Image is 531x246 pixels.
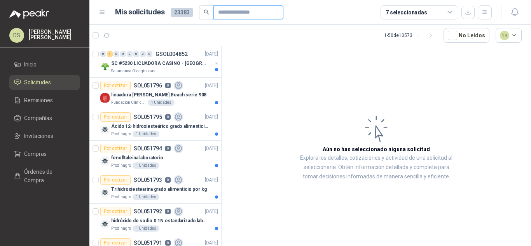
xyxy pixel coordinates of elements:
a: Por cotizarSOL0517940[DATE] Company Logofenolftaleina laboratorioProdinagro1 Unidades [89,141,221,172]
span: Solicitudes [24,78,51,87]
p: [DATE] [205,176,218,184]
a: Por cotizarSOL0517930[DATE] Company LogoTrihidroxiestearina grado alimenticio por kgProdinagro1 U... [89,172,221,204]
div: 0 [100,51,106,57]
a: Por cotizarSOL0517950[DATE] Company LogoÁcido 12-hidroxiesteárico grado alimenticio por kgProdina... [89,109,221,141]
a: Remisiones [9,93,80,108]
div: 0 [147,51,152,57]
p: Prodinagro [111,225,131,232]
a: Solicitudes [9,75,80,90]
img: Company Logo [100,156,110,166]
div: 0 [114,51,119,57]
h1: Mis solicitudes [115,7,165,18]
p: SOL051796 [134,83,162,88]
p: 0 [165,146,171,151]
span: Inicio [24,60,37,69]
div: 0 [120,51,126,57]
p: 0 [165,114,171,120]
a: Invitaciones [9,129,80,143]
div: 1 Unidades [133,194,159,200]
p: SOL051791 [134,240,162,246]
div: 1 Unidades [148,99,175,106]
span: 23383 [171,8,193,17]
p: 0 [165,240,171,246]
img: Company Logo [100,188,110,197]
div: Por cotizar [100,81,131,90]
div: 0 [127,51,133,57]
p: GSOL004852 [155,51,188,57]
img: Company Logo [100,125,110,134]
p: Salamanca Oleaginosas SAS [111,68,160,74]
a: Órdenes de Compra [9,164,80,188]
div: Por cotizar [100,112,131,122]
a: Compañías [9,111,80,126]
a: Por cotizarSOL0517960[DATE] Company Logolicuadora [PERSON_NAME] Beach serie 908Fundación Clínica ... [89,78,221,109]
p: Fundación Clínica Shaio [111,99,146,106]
div: Por cotizar [100,175,131,185]
p: 0 [165,177,171,183]
p: 0 [165,83,171,88]
a: Por cotizarSOL0517920[DATE] Company Logohidróxido de sodio 0.1N estandarizado laboratorioProdinag... [89,204,221,235]
p: [PERSON_NAME] [PERSON_NAME] [29,29,80,40]
p: licuadora [PERSON_NAME] Beach serie 908 [111,91,206,99]
div: 1 - 50 de 10573 [384,29,437,42]
span: Remisiones [24,96,53,105]
p: fenolftaleina laboratorio [111,154,163,162]
p: SOL051793 [134,177,162,183]
div: Por cotizar [100,207,131,216]
img: Company Logo [100,219,110,229]
img: Company Logo [100,93,110,103]
div: 1 [107,51,113,57]
span: Compras [24,150,47,158]
div: 1 Unidades [133,225,159,232]
p: Explora los detalles, cotizaciones y actividad de una solicitud al seleccionarla. Obtén informaci... [299,154,453,181]
p: hidróxido de sodio 0.1N estandarizado laboratorio [111,217,208,225]
p: [DATE] [205,51,218,58]
div: 1 Unidades [133,131,159,137]
span: Compañías [24,114,52,122]
div: 0 [140,51,146,57]
div: Por cotizar [100,144,131,153]
p: Prodinagro [111,131,131,137]
img: Company Logo [100,62,110,71]
p: Trihidroxiestearina grado alimenticio por kg [111,186,207,193]
h3: Aún no has seleccionado niguna solicitud [323,145,430,154]
a: Inicio [9,57,80,72]
p: SC #5230 LICUADORA CASINO - [GEOGRAPHIC_DATA] [111,60,208,67]
a: 0 1 0 0 0 0 0 0 GSOL004852[DATE] Company LogoSC #5230 LICUADORA CASINO - [GEOGRAPHIC_DATA]Salaman... [100,49,220,74]
span: search [204,9,209,15]
img: Logo peakr [9,9,49,19]
span: Órdenes de Compra [24,167,73,185]
button: 14 [496,28,522,43]
p: SOL051794 [134,146,162,151]
a: Compras [9,147,80,161]
p: [DATE] [205,208,218,215]
p: [DATE] [205,113,218,121]
p: Prodinagro [111,194,131,200]
p: SOL051792 [134,209,162,214]
button: No Leídos [444,28,489,43]
div: 7 seleccionadas [386,8,427,17]
div: 1 Unidades [133,162,159,169]
p: Prodinagro [111,162,131,169]
p: Ácido 12-hidroxiesteárico grado alimenticio por kg [111,123,208,130]
div: 0 [133,51,139,57]
span: Invitaciones [24,132,53,140]
div: DS [9,28,24,43]
p: [DATE] [205,82,218,89]
p: SOL051795 [134,114,162,120]
p: 0 [165,209,171,214]
p: [DATE] [205,145,218,152]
